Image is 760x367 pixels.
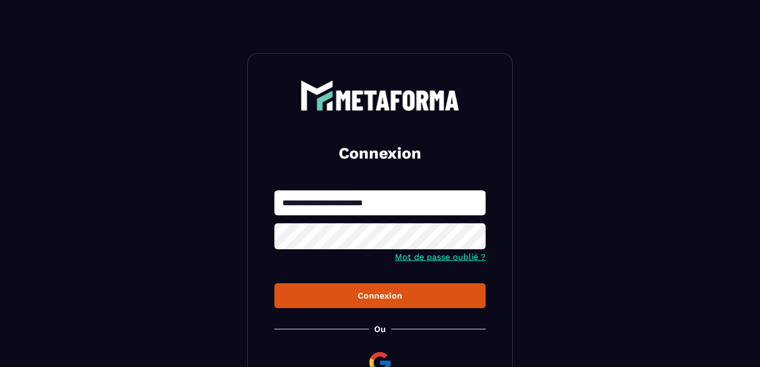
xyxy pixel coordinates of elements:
button: Connexion [274,283,486,308]
a: Mot de passe oublié ? [395,252,486,262]
img: logo [300,80,460,111]
h2: Connexion [287,143,473,164]
p: Ou [374,324,386,334]
a: logo [274,80,486,111]
div: Connexion [283,291,477,301]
